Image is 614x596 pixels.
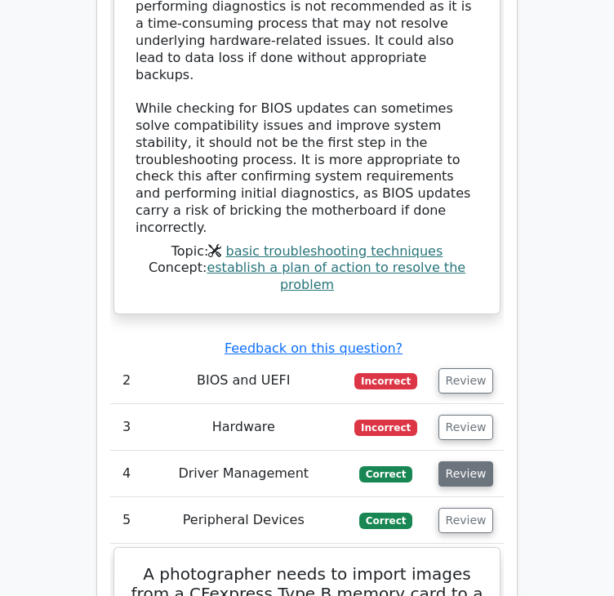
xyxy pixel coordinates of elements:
div: Topic: [126,243,488,260]
span: Incorrect [354,420,417,436]
td: Peripheral Devices [143,497,344,544]
td: Hardware [143,404,344,451]
div: Concept: [126,260,488,294]
button: Review [438,461,494,487]
span: Incorrect [354,373,417,389]
span: Correct [359,513,412,529]
td: BIOS and UEFI [143,358,344,404]
button: Review [438,508,494,533]
button: Review [438,368,494,394]
td: 5 [110,497,143,544]
td: 3 [110,404,143,451]
td: Driver Management [143,451,344,497]
td: 4 [110,451,143,497]
td: 2 [110,358,143,404]
a: establish a plan of action to resolve the problem [207,260,465,292]
button: Review [438,415,494,440]
a: basic troubleshooting techniques [225,243,443,259]
a: Feedback on this question? [225,340,403,356]
span: Correct [359,466,412,483]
